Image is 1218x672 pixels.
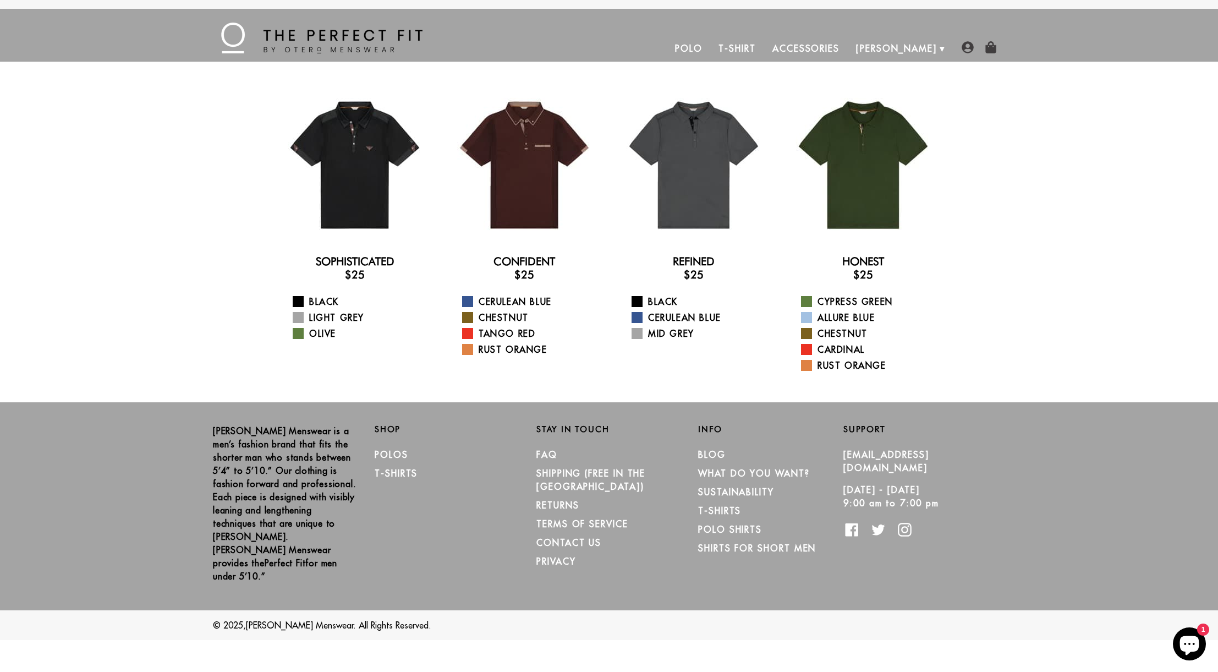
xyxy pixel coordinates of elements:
[293,295,431,308] a: Black
[698,449,726,460] a: Blog
[316,255,394,268] a: Sophisticated
[221,23,423,53] img: The Perfect Fit - by Otero Menswear - Logo
[764,35,848,62] a: Accessories
[710,35,764,62] a: T-Shirt
[375,449,408,460] a: Polos
[293,327,431,340] a: Olive
[787,268,939,281] h3: $25
[536,500,579,511] a: RETURNS
[462,295,600,308] a: Cerulean Blue
[673,255,715,268] a: Refined
[698,487,774,498] a: Sustainability
[536,537,601,548] a: CONTACT US
[375,468,418,479] a: T-Shirts
[536,424,682,434] h2: Stay in Touch
[536,468,645,492] a: SHIPPING (Free in the [GEOGRAPHIC_DATA])
[246,620,354,631] a: [PERSON_NAME] Menswear
[801,327,939,340] a: Chestnut
[632,327,770,340] a: Mid Grey
[1170,627,1209,663] inbox-online-store-chat: Shopify online store chat
[632,295,770,308] a: Black
[213,619,1005,632] p: © 2025, . All Rights Reserved.
[698,543,816,554] a: Shirts for Short Men
[698,468,810,479] a: What Do You Want?
[843,449,929,473] a: [EMAIL_ADDRESS][DOMAIN_NAME]
[698,505,741,516] a: T-Shirts
[375,424,520,434] h2: Shop
[698,424,843,434] h2: Info
[843,424,1005,434] h2: Support
[462,343,600,356] a: Rust Orange
[618,268,770,281] h3: $25
[213,424,358,583] p: [PERSON_NAME] Menswear is a men’s fashion brand that fits the shorter man who stands between 5’4”...
[801,311,939,324] a: Allure Blue
[462,327,600,340] a: Tango Red
[448,268,600,281] h3: $25
[493,255,555,268] a: Confident
[801,295,939,308] a: Cypress Green
[801,359,939,372] a: Rust Orange
[462,311,600,324] a: Chestnut
[842,255,884,268] a: Honest
[293,311,431,324] a: Light Grey
[962,41,974,53] img: user-account-icon.png
[801,343,939,356] a: Cardinal
[536,518,628,529] a: TERMS OF SERVICE
[536,449,557,460] a: FAQ
[279,268,431,281] h3: $25
[843,483,989,510] p: [DATE] - [DATE] 9:00 am to 7:00 pm
[985,41,997,53] img: shopping-bag-icon.png
[667,35,711,62] a: Polo
[632,311,770,324] a: Cerulean Blue
[848,35,945,62] a: [PERSON_NAME]
[265,558,306,569] strong: Perfect Fit
[698,524,762,535] a: Polo Shirts
[536,556,575,567] a: PRIVACY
